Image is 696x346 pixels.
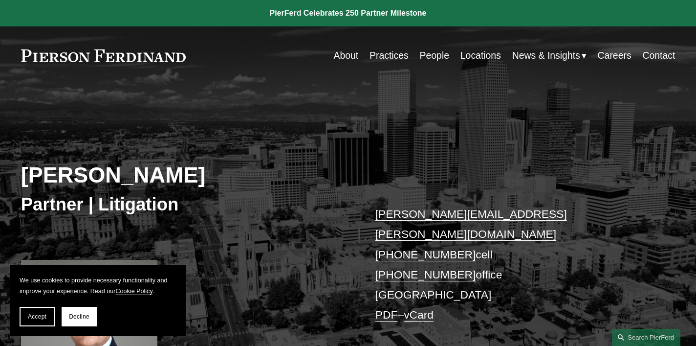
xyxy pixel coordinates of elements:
[21,162,348,189] h2: [PERSON_NAME]
[375,248,476,261] a: [PHONE_NUMBER]
[375,208,567,240] a: [PERSON_NAME][EMAIL_ADDRESS][PERSON_NAME][DOMAIN_NAME]
[375,308,398,321] a: PDF
[512,47,580,64] span: News & Insights
[375,204,648,325] p: cell office [GEOGRAPHIC_DATA] –
[28,313,46,320] span: Accept
[375,268,476,281] a: [PHONE_NUMBER]
[598,46,631,65] a: Careers
[420,46,449,65] a: People
[20,275,176,297] p: We use cookies to provide necessary functionality and improve your experience. Read our .
[612,329,680,346] a: Search this site
[370,46,409,65] a: Practices
[62,307,97,326] button: Decline
[512,46,587,65] a: folder dropdown
[20,307,55,326] button: Accept
[115,288,152,295] a: Cookie Policy
[69,313,89,320] span: Decline
[460,46,501,65] a: Locations
[404,308,434,321] a: vCard
[642,46,675,65] a: Contact
[333,46,358,65] a: About
[21,193,348,215] h3: Partner | Litigation
[10,265,186,336] section: Cookie banner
